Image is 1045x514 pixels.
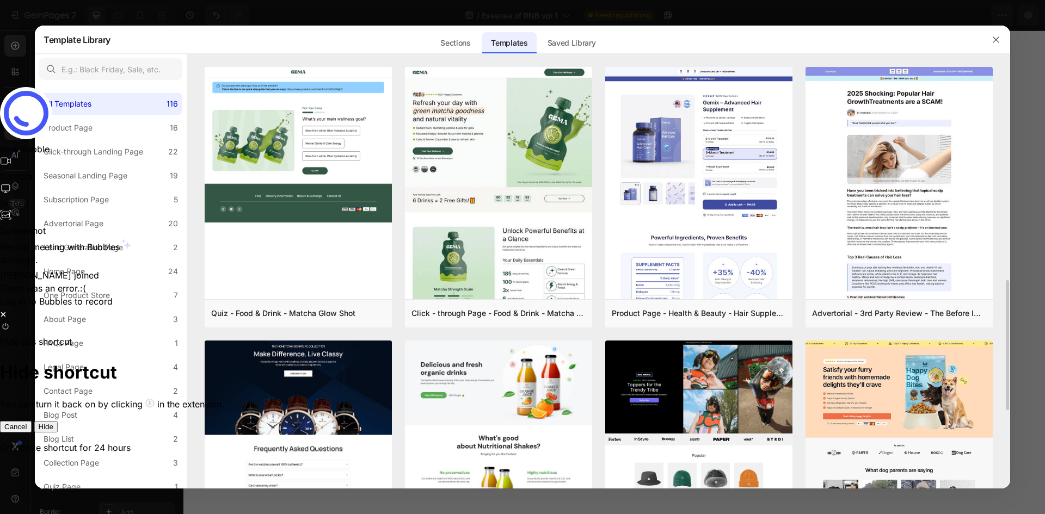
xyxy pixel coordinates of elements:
img: quiz-1.png [205,67,392,222]
h2: Template Library [44,26,110,54]
div: Quiz Page [44,480,81,493]
div: 3 [173,456,178,469]
div: Collection Page [44,456,99,469]
div: Advertorial - 3rd Party Review - The Before Image - Hair Supplement [812,307,986,320]
div: Product Page - Health & Beauty - Hair Supplement [612,307,786,320]
div: Click - through Page - Food & Drink - Matcha Glow Shot [411,307,586,320]
div: 1 [175,480,178,493]
div: Saved Library [539,32,605,54]
input: E.g.: Black Friday, Sale, etc. [39,58,182,80]
div: Quiz - Food & Drink - Matcha Glow Shot [211,307,355,320]
div: Templates [482,32,536,54]
div: Sections [432,32,479,54]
